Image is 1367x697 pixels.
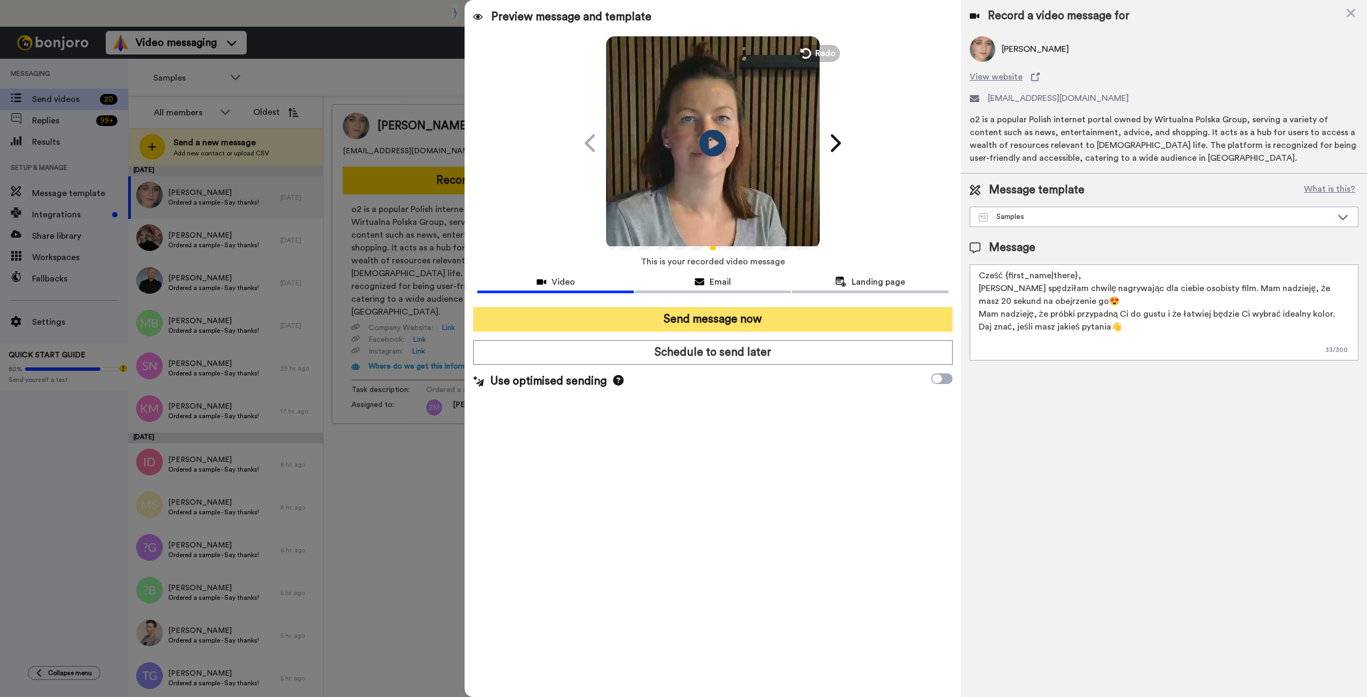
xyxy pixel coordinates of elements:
span: Message [989,240,1035,256]
span: This is your recorded video message [641,250,785,273]
span: Landing page [852,276,905,288]
div: Samples [979,212,1332,222]
span: Email [710,276,731,288]
span: Video [552,276,575,288]
button: Schedule to send later [473,340,952,365]
span: Use optimised sending [490,373,607,389]
span: [EMAIL_ADDRESS][DOMAIN_NAME] [988,92,1129,105]
div: o2 is a popular Polish internet portal owned by Wirtualna Polska Group, serving a variety of cont... [970,113,1358,165]
button: What is this? [1301,182,1358,198]
button: Send message now [473,307,952,332]
span: Message template [989,182,1085,198]
textarea: Cześć {first_name|there}, [PERSON_NAME] spędziłam chwilę nagrywając dla ciebie osobisty film. Mam... [970,264,1358,361]
img: Message-temps.svg [979,213,988,222]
